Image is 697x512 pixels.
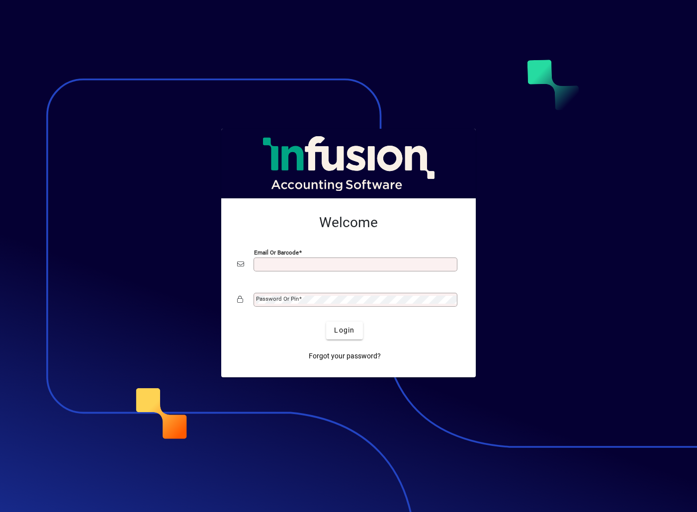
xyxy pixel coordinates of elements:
[237,214,460,231] h2: Welcome
[254,249,299,256] mat-label: Email or Barcode
[256,295,299,302] mat-label: Password or Pin
[309,351,381,361] span: Forgot your password?
[326,322,362,340] button: Login
[305,347,385,365] a: Forgot your password?
[334,325,354,336] span: Login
